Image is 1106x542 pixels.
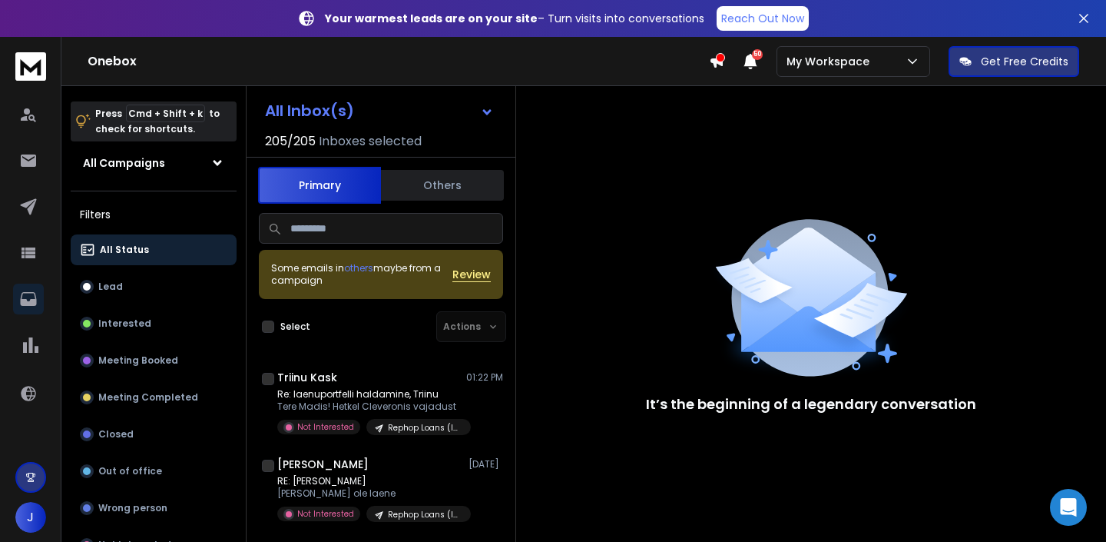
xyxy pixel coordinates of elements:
p: RE: [PERSON_NAME] [277,475,462,487]
button: Others [381,168,504,202]
button: J [15,502,46,533]
button: Lead [71,271,237,302]
h3: Inboxes selected [319,132,422,151]
button: Wrong person [71,493,237,524]
p: Reach Out Now [721,11,804,26]
h1: All Inbox(s) [265,103,354,118]
button: All Inbox(s) [253,95,506,126]
button: Meeting Booked [71,345,237,376]
span: 50 [752,49,763,60]
p: Rephop Loans (Industry test) | Manufacturing 250k+ rev | 1contact | [DATE] [388,422,462,434]
p: Lead [98,281,123,293]
div: Open Intercom Messenger [1050,489,1087,526]
p: [PERSON_NAME] ole laene [277,487,462,500]
img: logo [15,52,46,81]
button: Primary [258,167,381,204]
p: Rephop Loans (Industry test) | Construction 250k+ rev | 1contact | [DATE] [388,509,462,520]
a: Reach Out Now [717,6,809,31]
h1: Onebox [88,52,709,71]
p: Out of office [98,465,162,477]
p: Meeting Booked [98,354,178,367]
p: [DATE] [469,458,503,471]
p: Get Free Credits [981,54,1068,69]
p: Press to check for shortcuts. [95,106,220,137]
span: others [344,261,373,274]
button: All Campaigns [71,148,237,178]
p: Interested [98,318,151,330]
p: All Status [100,244,149,256]
h1: All Campaigns [83,155,165,171]
p: Tere Madis! Hetkel Cleveronis vajadust [277,401,462,413]
button: Interested [71,308,237,339]
button: All Status [71,234,237,265]
label: Select [280,321,310,333]
h3: Filters [71,204,237,225]
div: Some emails in maybe from a campaign [271,262,452,287]
p: It’s the beginning of a legendary conversation [646,394,976,415]
p: Not Interested [297,421,354,433]
span: Cmd + Shift + k [126,105,205,122]
p: Meeting Completed [98,391,198,404]
p: Not Interested [297,508,354,520]
p: Wrong person [98,502,167,514]
p: 01:22 PM [466,371,503,384]
p: Closed [98,428,134,441]
p: – Turn visits into conversations [325,11,704,26]
h1: [PERSON_NAME] [277,457,369,472]
button: Review [452,267,491,282]
button: Out of office [71,456,237,487]
button: Meeting Completed [71,382,237,413]
h1: Triinu Kask [277,370,337,385]
span: 205 / 205 [265,132,316,151]
p: My Workspace [786,54,876,69]
strong: Your warmest leads are on your site [325,11,538,26]
p: Re: laenuportfelli haldamine, Triinu [277,388,462,401]
button: Get Free Credits [949,46,1079,77]
button: Closed [71,419,237,450]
